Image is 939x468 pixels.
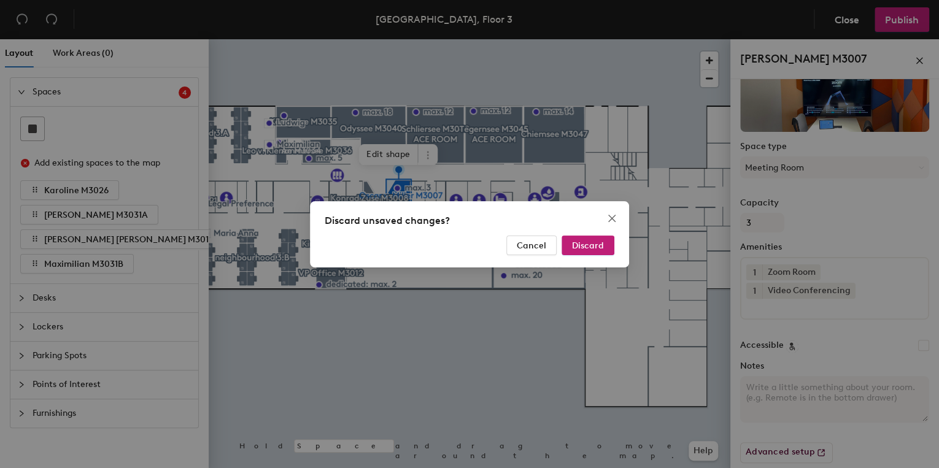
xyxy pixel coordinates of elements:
span: close [607,213,617,223]
button: Cancel [506,236,557,255]
button: Close [602,209,622,228]
div: Discard unsaved changes? [325,213,614,228]
span: Cancel [517,240,546,250]
span: Discard [572,240,604,250]
span: Close [602,213,622,223]
button: Discard [562,236,614,255]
